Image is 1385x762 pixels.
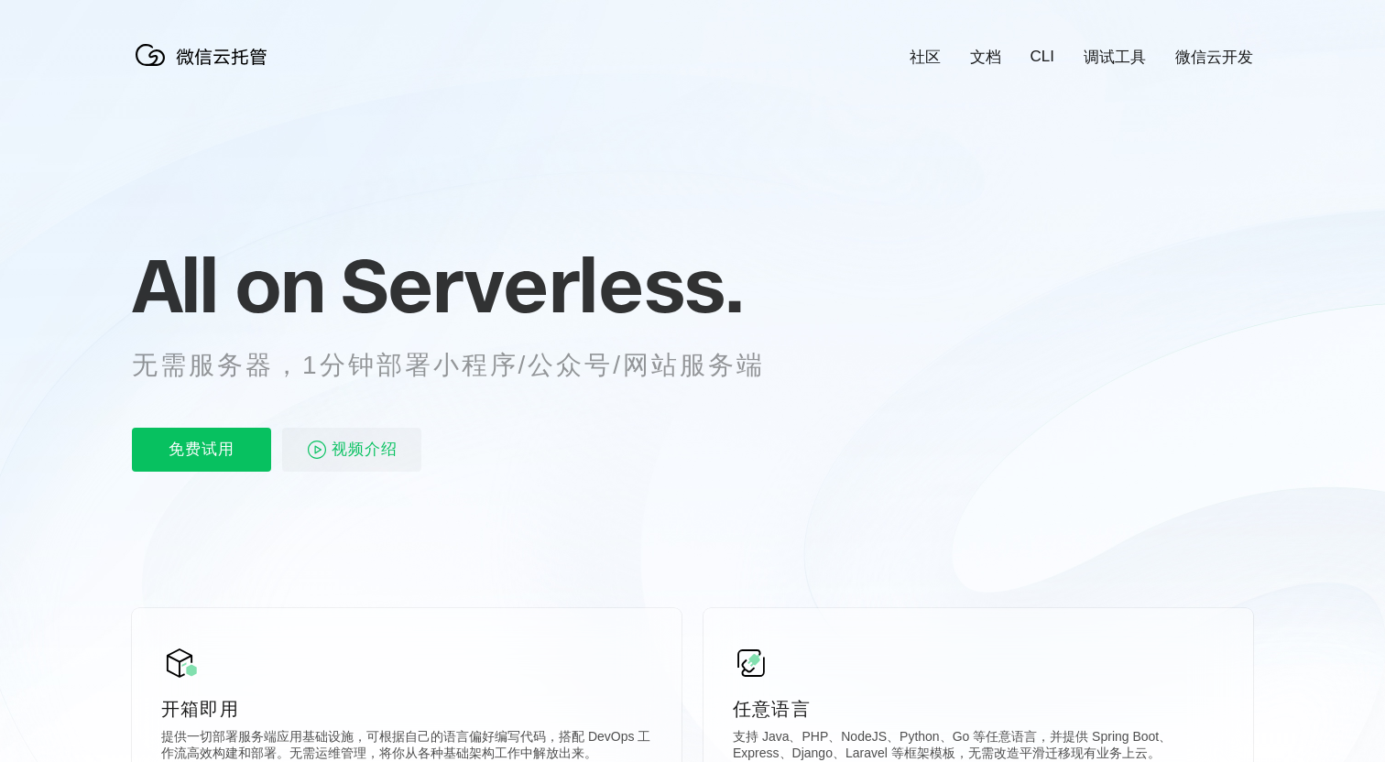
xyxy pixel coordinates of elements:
span: All on [132,239,323,331]
a: 文档 [970,47,1001,68]
a: 微信云开发 [1175,47,1253,68]
a: 调试工具 [1084,47,1146,68]
a: CLI [1031,48,1054,66]
span: Serverless. [341,239,743,331]
img: video_play.svg [306,439,328,461]
span: 视频介绍 [332,428,398,472]
a: 社区 [910,47,941,68]
p: 免费试用 [132,428,271,472]
img: 微信云托管 [132,37,278,73]
p: 无需服务器，1分钟部署小程序/公众号/网站服务端 [132,347,799,384]
p: 开箱即用 [161,696,652,722]
a: 微信云托管 [132,60,278,76]
p: 任意语言 [733,696,1224,722]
